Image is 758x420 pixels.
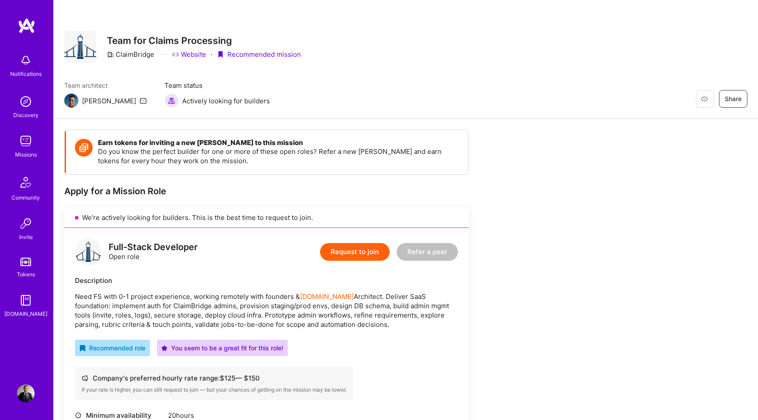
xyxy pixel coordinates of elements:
[217,50,301,59] div: Recommended mission
[79,345,86,351] i: icon RecommendedBadge
[98,139,459,147] h4: Earn tokens for inviting a new [PERSON_NAME] to this mission
[82,386,347,393] div: If your rate is higher, you can still request to join — but your chances of getting on the missio...
[17,270,35,279] div: Tokens
[397,243,458,261] button: Refer a peer
[701,95,708,102] i: icon EyeClosed
[719,90,747,108] button: Share
[17,215,35,232] img: Invite
[75,139,93,157] img: Token icon
[164,94,179,108] img: Actively looking for builders
[82,373,347,383] div: Company's preferred hourly rate range: $ 125 — $ 150
[109,243,198,261] div: Open role
[109,243,198,252] div: Full-Stack Developer
[75,276,458,285] div: Description
[79,343,145,353] div: Recommended role
[64,81,147,90] span: Team architect
[17,51,35,69] img: bell
[82,375,88,381] i: icon Cash
[17,132,35,150] img: teamwork
[17,93,35,110] img: discovery
[12,193,40,202] div: Community
[15,385,37,402] a: User Avatar
[20,258,31,266] img: tokens
[211,50,212,59] div: ·
[172,50,206,59] a: Website
[15,150,37,159] div: Missions
[161,343,283,353] div: You seem to be a great fit for this role!
[64,185,469,197] div: Apply for a Mission Role
[164,81,270,90] span: Team status
[82,96,136,106] div: [PERSON_NAME]
[107,50,154,59] div: ClaimBridge
[18,18,35,34] img: logo
[17,385,35,402] img: User Avatar
[75,292,458,329] p: Need FS with 0-1 project experience, working remotely with founders & Architect. Deliver SaaS fou...
[64,31,96,63] img: Company Logo
[13,110,39,120] div: Discovery
[19,232,33,242] div: Invite
[182,96,270,106] span: Actively looking for builders
[217,51,224,58] i: icon PurpleRibbon
[725,94,742,103] span: Share
[10,69,42,79] div: Notifications
[98,147,459,165] p: Do you know the perfect builder for one or more of these open roles? Refer a new [PERSON_NAME] an...
[107,51,114,58] i: icon CompanyGray
[15,172,36,193] img: Community
[161,345,168,351] i: icon PurpleStar
[300,292,354,301] a: [DOMAIN_NAME]
[64,208,469,228] div: We’re actively looking for builders. This is the best time to request to join.
[168,411,287,420] div: 20 hours
[75,239,102,265] img: logo
[4,309,47,318] div: [DOMAIN_NAME]
[140,97,147,104] i: icon Mail
[17,291,35,309] img: guide book
[64,94,78,108] img: Team Architect
[75,412,82,419] i: icon Clock
[320,243,390,261] button: Request to join
[107,35,301,46] h3: Team for Claims Processing
[75,411,164,420] div: Minimum availability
